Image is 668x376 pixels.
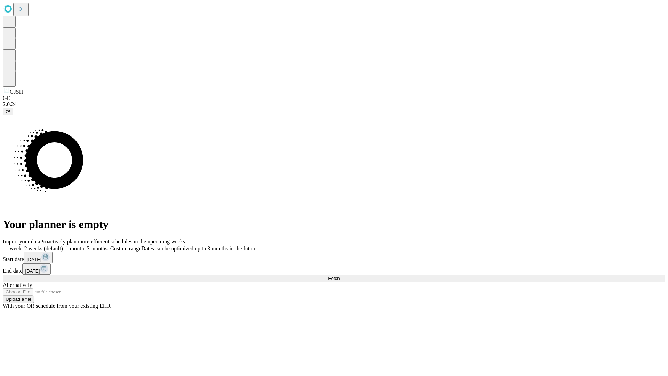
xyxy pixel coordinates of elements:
span: GJSH [10,89,23,95]
button: Upload a file [3,296,34,303]
button: @ [3,108,13,115]
span: Import your data [3,238,40,244]
span: 2 weeks (default) [24,245,63,251]
span: 1 week [6,245,22,251]
div: 2.0.241 [3,101,665,108]
div: Start date [3,252,665,263]
span: 1 month [66,245,84,251]
span: [DATE] [27,257,41,262]
span: With your OR schedule from your existing EHR [3,303,111,309]
button: [DATE] [24,252,53,263]
button: [DATE] [22,263,51,275]
span: Alternatively [3,282,32,288]
span: Fetch [328,276,340,281]
span: [DATE] [25,268,40,274]
h1: Your planner is empty [3,218,665,231]
div: GEI [3,95,665,101]
button: Fetch [3,275,665,282]
span: Custom range [110,245,141,251]
span: Dates can be optimized up to 3 months in the future. [141,245,258,251]
span: Proactively plan more efficient schedules in the upcoming weeks. [40,238,186,244]
span: @ [6,109,10,114]
div: End date [3,263,665,275]
span: 3 months [87,245,108,251]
